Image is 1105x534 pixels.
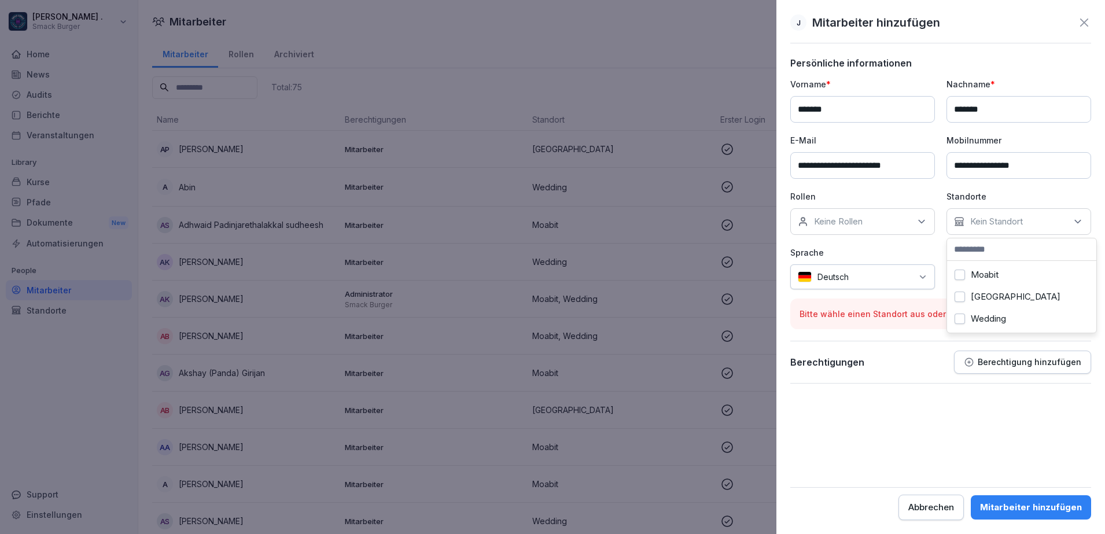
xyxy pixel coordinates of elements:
p: Mitarbeiter hinzufügen [812,14,940,31]
div: Abbrechen [908,501,954,514]
p: Standorte [946,190,1091,202]
div: J [790,14,806,31]
label: [GEOGRAPHIC_DATA] [971,292,1060,302]
label: Wedding [971,314,1006,324]
button: Berechtigung hinzufügen [954,351,1091,374]
img: de.svg [798,271,812,282]
p: Mobilnummer [946,134,1091,146]
button: Abbrechen [898,495,964,520]
p: Rollen [790,190,935,202]
p: Berechtigung hinzufügen [978,358,1081,367]
button: Mitarbeiter hinzufügen [971,495,1091,520]
p: Bitte wähle einen Standort aus oder füge eine Berechtigung hinzu. [800,308,1082,320]
p: Vorname [790,78,935,90]
p: Nachname [946,78,1091,90]
div: Deutsch [790,264,935,289]
label: Moabit [971,270,999,280]
p: Keine Rollen [814,216,863,227]
p: E-Mail [790,134,935,146]
p: Kein Standort [970,216,1023,227]
div: Mitarbeiter hinzufügen [980,501,1082,514]
p: Berechtigungen [790,356,864,368]
p: Persönliche informationen [790,57,1091,69]
p: Sprache [790,246,935,259]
